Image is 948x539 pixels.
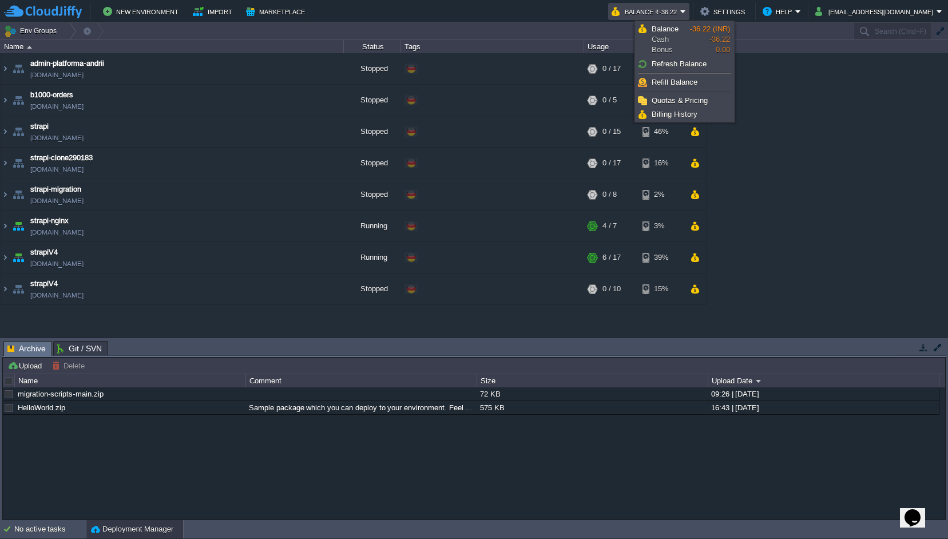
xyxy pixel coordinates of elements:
[247,374,477,387] div: Comment
[10,148,26,179] img: AMDAwAAAACH5BAEAAAAALAAAAAABAAEAAAICRAEAOw==
[1,179,10,210] img: AMDAwAAAACH5BAEAAAAALAAAAAABAAEAAAICRAEAOw==
[763,5,795,18] button: Help
[344,85,401,116] div: Stopped
[344,242,401,273] div: Running
[30,152,93,164] a: strapi-clone290183
[652,25,679,33] span: Balance
[477,387,707,401] div: 72 KB
[30,215,69,227] a: strapi-nginx
[344,211,401,241] div: Running
[10,242,26,273] img: AMDAwAAAACH5BAEAAAAALAAAAAABAAEAAAICRAEAOw==
[30,278,58,290] a: strapiV4
[344,148,401,179] div: Stopped
[10,274,26,304] img: AMDAwAAAACH5BAEAAAAALAAAAAABAAEAAAICRAEAOw==
[30,132,84,144] a: [DOMAIN_NAME]
[642,179,680,210] div: 2%
[52,360,88,371] button: Delete
[642,211,680,241] div: 3%
[344,274,401,304] div: Stopped
[602,242,621,273] div: 6 / 17
[602,274,621,304] div: 0 / 10
[30,164,84,175] a: [DOMAIN_NAME]
[900,493,937,528] iframe: chat widget
[652,24,690,55] span: Cash Bonus
[602,116,621,147] div: 0 / 15
[652,78,697,86] span: Refill Balance
[4,5,82,19] img: CloudJiffy
[402,40,584,53] div: Tags
[708,387,938,401] div: 09:26 | [DATE]
[1,40,343,53] div: Name
[636,94,733,107] a: Quotas & Pricing
[30,69,84,81] a: [DOMAIN_NAME]
[18,403,65,412] a: HelloWorld.zip
[91,524,173,535] button: Deployment Manager
[652,96,708,105] span: Quotas & Pricing
[652,60,707,68] span: Refresh Balance
[690,25,730,33] span: -36.22 (INR)
[18,390,104,398] a: migration-scripts-main.zip
[103,5,182,18] button: New Environment
[30,195,84,207] a: [DOMAIN_NAME]
[642,242,680,273] div: 39%
[690,25,730,54] span: -36.22 0.00
[30,184,81,195] a: strapi-migration
[14,520,86,538] div: No active tasks
[1,274,10,304] img: AMDAwAAAACH5BAEAAAAALAAAAAABAAEAAAICRAEAOw==
[815,5,937,18] button: [EMAIL_ADDRESS][DOMAIN_NAME]
[602,53,621,84] div: 0 / 17
[27,46,32,49] img: AMDAwAAAACH5BAEAAAAALAAAAAABAAEAAAICRAEAOw==
[478,374,708,387] div: Size
[30,247,58,258] a: strapiV4
[246,5,308,18] button: Marketplace
[652,110,697,118] span: Billing History
[602,179,617,210] div: 0 / 8
[585,40,705,53] div: Usage
[57,342,102,355] span: Git / SVN
[30,101,84,112] a: [DOMAIN_NAME]
[30,290,84,301] a: [DOMAIN_NAME]
[636,76,733,89] a: Refill Balance
[344,40,400,53] div: Status
[642,148,680,179] div: 16%
[602,211,617,241] div: 4 / 7
[10,85,26,116] img: AMDAwAAAACH5BAEAAAAALAAAAAABAAEAAAICRAEAOw==
[1,85,10,116] img: AMDAwAAAACH5BAEAAAAALAAAAAABAAEAAAICRAEAOw==
[1,53,10,84] img: AMDAwAAAACH5BAEAAAAALAAAAAABAAEAAAICRAEAOw==
[1,148,10,179] img: AMDAwAAAACH5BAEAAAAALAAAAAABAAEAAAICRAEAOw==
[602,148,621,179] div: 0 / 17
[602,85,617,116] div: 0 / 5
[344,53,401,84] div: Stopped
[10,53,26,84] img: AMDAwAAAACH5BAEAAAAALAAAAAABAAEAAAICRAEAOw==
[30,58,104,69] a: admin-platforma-andrii
[246,401,476,414] div: Sample package which you can deploy to your environment. Feel free to delete and upload a package...
[30,121,49,132] a: strapi
[1,211,10,241] img: AMDAwAAAACH5BAEAAAAALAAAAAABAAEAAAICRAEAOw==
[636,58,733,70] a: Refresh Balance
[642,274,680,304] div: 15%
[193,5,236,18] button: Import
[708,401,938,414] div: 16:43 | [DATE]
[344,179,401,210] div: Stopped
[15,374,245,387] div: Name
[7,342,46,356] span: Archive
[10,211,26,241] img: AMDAwAAAACH5BAEAAAAALAAAAAABAAEAAAICRAEAOw==
[30,227,84,238] a: [DOMAIN_NAME]
[612,5,680,18] button: Balance ₹-36.22
[30,258,84,269] a: [DOMAIN_NAME]
[477,401,707,414] div: 575 KB
[30,89,73,101] a: b1000-orders
[642,116,680,147] div: 46%
[10,116,26,147] img: AMDAwAAAACH5BAEAAAAALAAAAAABAAEAAAICRAEAOw==
[10,179,26,210] img: AMDAwAAAACH5BAEAAAAALAAAAAABAAEAAAICRAEAOw==
[1,242,10,273] img: AMDAwAAAACH5BAEAAAAALAAAAAABAAEAAAICRAEAOw==
[344,116,401,147] div: Stopped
